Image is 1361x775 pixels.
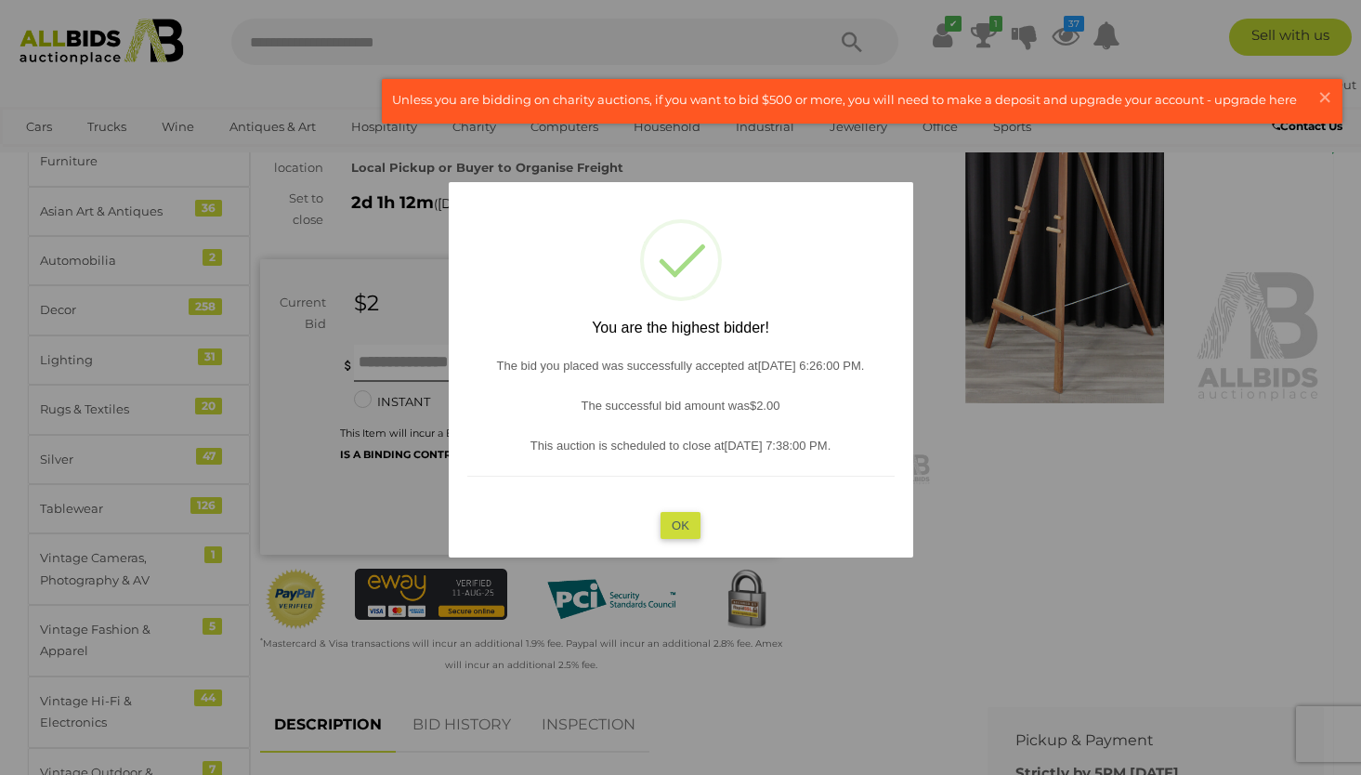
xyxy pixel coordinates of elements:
p: The bid you placed was successfully accepted at . [467,355,895,376]
span: [DATE] 7:38:00 PM [725,439,828,453]
button: OK [661,512,700,539]
h2: You are the highest bidder! [467,320,895,336]
span: [DATE] 6:26:00 PM [758,359,861,373]
p: This auction is scheduled to close at . [467,435,895,456]
span: $2.00 [750,399,780,413]
span: × [1316,79,1333,115]
p: The successful bid amount was [467,395,895,416]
